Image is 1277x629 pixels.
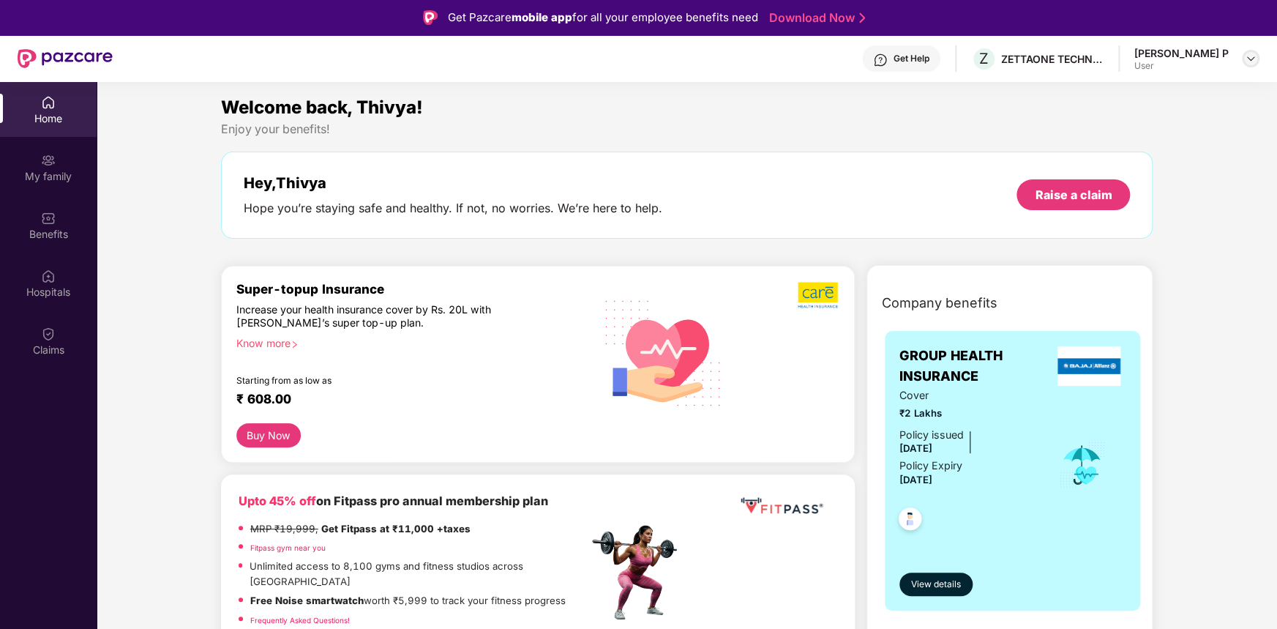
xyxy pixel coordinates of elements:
[41,327,56,341] img: svg+xml;base64,PHN2ZyBpZD0iQ2xhaW0iIHhtbG5zPSJodHRwOi8vd3d3LnczLm9yZy8yMDAwL3N2ZyIgd2lkdGg9IjIwIi...
[899,442,932,454] span: [DATE]
[882,293,997,313] span: Company benefits
[250,543,326,552] a: Fitpass gym near you
[738,492,825,519] img: fppp.png
[1057,346,1120,386] img: insurerLogo
[250,595,364,606] strong: Free Noise smartwatch
[899,346,1052,387] span: GROUP HEALTH INSURANCE
[1245,53,1257,64] img: svg+xml;base64,PHN2ZyBpZD0iRHJvcGRvd24tMzJ4MzIiIHhtbG5zPSJodHRwOi8vd3d3LnczLm9yZy8yMDAwL3N2ZyIgd2...
[798,281,839,309] img: b5dec4f62d2307b9de63beb79f102df3.png
[448,9,758,26] div: Get Pazcare for all your employee benefits need
[244,201,662,216] div: Hope you’re staying safe and healthy. If not, no worries. We’re here to help.
[41,153,56,168] img: svg+xml;base64,PHN2ZyB3aWR0aD0iMjAiIGhlaWdodD0iMjAiIHZpZXdCb3g9IjAgMCAyMCAyMCIgZmlsbD0ibm9uZSIgeG...
[239,494,316,508] b: Upto 45% off
[1001,52,1104,66] div: ZETTAONE TECHNOLOGIES INDIA PRIVATE LIMITED
[236,281,588,297] div: Super-topup Insurance
[859,10,865,26] img: Stroke
[1058,441,1106,489] img: icon
[873,53,888,67] img: svg+xml;base64,PHN2ZyBpZD0iSGVscC0zMngzMiIgeG1sbnM9Imh0dHA6Ly93d3cudzMub3JnLzIwMDAvc3ZnIiB3aWR0aD...
[899,387,1038,403] span: Cover
[239,494,548,508] b: on Fitpass pro annual membership plan
[979,50,989,67] span: Z
[291,340,299,349] span: right
[512,10,572,24] strong: mobile app
[769,10,861,26] a: Download Now
[236,391,574,409] div: ₹ 608.00
[250,593,566,608] p: worth ₹5,999 to track your fitness progress
[892,503,928,539] img: svg+xml;base64,PHN2ZyB4bWxucz0iaHR0cDovL3d3dy53My5vcmcvMjAwMC9zdmciIHdpZHRoPSI0OC45NDMiIGhlaWdodD...
[250,523,318,535] del: MRP ₹19,999,
[1035,187,1112,203] div: Raise a claim
[236,375,526,385] div: Starting from as low as
[1134,60,1229,72] div: User
[41,269,56,283] img: svg+xml;base64,PHN2ZyBpZD0iSG9zcGl0YWxzIiB4bWxucz0iaHR0cDovL3d3dy53My5vcmcvMjAwMC9zdmciIHdpZHRoPS...
[423,10,438,25] img: Logo
[41,95,56,110] img: svg+xml;base64,PHN2ZyBpZD0iSG9tZSIgeG1sbnM9Imh0dHA6Ly93d3cudzMub3JnLzIwMDAvc3ZnIiB3aWR0aD0iMjAiIG...
[250,616,350,625] a: Frequently Asked Questions!
[899,427,964,443] div: Policy issued
[1134,46,1229,60] div: [PERSON_NAME] P
[236,423,301,447] button: Buy Now
[244,174,662,192] div: Hey, Thivya
[593,281,733,423] img: svg+xml;base64,PHN2ZyB4bWxucz0iaHR0cDovL3d3dy53My5vcmcvMjAwMC9zdmciIHhtbG5zOnhsaW5rPSJodHRwOi8vd3...
[588,521,690,624] img: fpp.png
[321,523,471,535] strong: Get Fitpass at ₹11,000 +taxes
[894,53,929,64] div: Get Help
[18,49,113,68] img: New Pazcare Logo
[236,337,580,347] div: Know more
[899,474,932,485] span: [DATE]
[221,122,1153,137] div: Enjoy your benefits!
[911,578,961,592] span: View details
[221,97,423,118] span: Welcome back, Thivya!
[41,211,56,226] img: svg+xml;base64,PHN2ZyBpZD0iQmVuZWZpdHMiIHhtbG5zPSJodHRwOi8vd3d3LnczLm9yZy8yMDAwL3N2ZyIgd2lkdGg9Ij...
[899,573,973,596] button: View details
[899,458,962,474] div: Policy Expiry
[236,303,525,331] div: Increase your health insurance cover by Rs. 20L with [PERSON_NAME]’s super top-up plan.
[899,406,1038,421] span: ₹2 Lakhs
[250,559,588,589] p: Unlimited access to 8,100 gyms and fitness studios across [GEOGRAPHIC_DATA]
